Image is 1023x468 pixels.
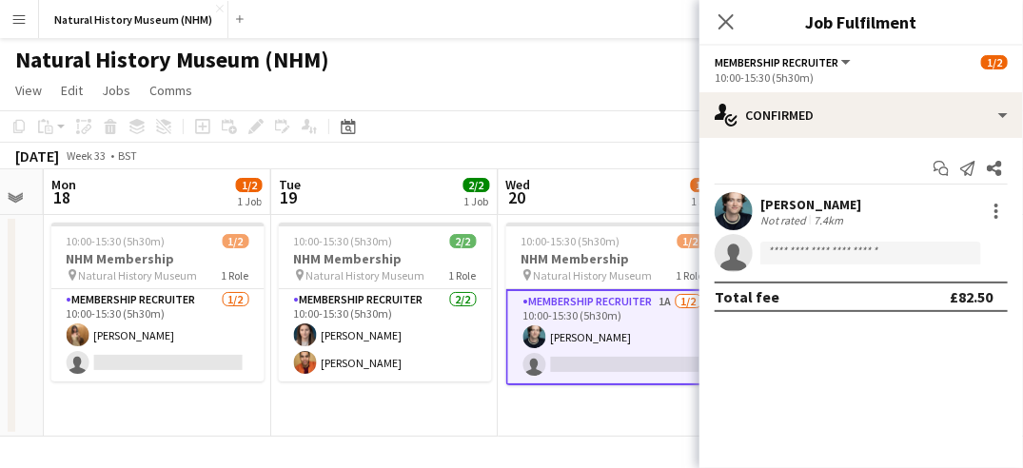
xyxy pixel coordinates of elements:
[521,234,620,248] span: 10:00-15:30 (5h30m)
[692,194,717,208] div: 1 Job
[142,78,200,103] a: Comms
[760,213,810,227] div: Not rated
[463,178,490,192] span: 2/2
[237,194,262,208] div: 1 Job
[715,55,838,69] span: Membership Recruiter
[15,82,42,99] span: View
[715,70,1008,85] div: 10:00-15:30 (5h30m)
[279,223,492,381] app-job-card: 10:00-15:30 (5h30m)2/2NHM Membership Natural History Museum1 RoleMembership Recruiter2/210:00-15:...
[39,1,228,38] button: Natural History Museum (NHM)
[677,268,704,283] span: 1 Role
[223,234,249,248] span: 1/2
[279,289,492,381] app-card-role: Membership Recruiter2/210:00-15:30 (5h30m)[PERSON_NAME][PERSON_NAME]
[67,234,166,248] span: 10:00-15:30 (5h30m)
[449,268,477,283] span: 1 Role
[294,234,393,248] span: 10:00-15:30 (5h30m)
[102,82,130,99] span: Jobs
[464,194,489,208] div: 1 Job
[51,223,265,381] app-job-card: 10:00-15:30 (5h30m)1/2NHM Membership Natural History Museum1 RoleMembership Recruiter1/210:00-15:...
[49,186,76,208] span: 18
[94,78,138,103] a: Jobs
[506,289,719,385] app-card-role: Membership Recruiter1A1/210:00-15:30 (5h30m)[PERSON_NAME]
[15,146,59,166] div: [DATE]
[222,268,249,283] span: 1 Role
[63,148,110,163] span: Week 33
[236,178,263,192] span: 1/2
[450,234,477,248] span: 2/2
[950,287,993,306] div: £82.50
[506,223,719,385] app-job-card: 10:00-15:30 (5h30m)1/2NHM Membership Natural History Museum1 RoleMembership Recruiter1A1/210:00-1...
[715,55,854,69] button: Membership Recruiter
[51,250,265,267] h3: NHM Membership
[678,234,704,248] span: 1/2
[810,213,847,227] div: 7.4km
[699,92,1023,138] div: Confirmed
[981,55,1008,69] span: 1/2
[51,176,76,193] span: Mon
[699,10,1023,34] h3: Job Fulfilment
[506,250,719,267] h3: NHM Membership
[15,46,329,74] h1: Natural History Museum (NHM)
[715,287,779,306] div: Total fee
[503,186,531,208] span: 20
[51,289,265,381] app-card-role: Membership Recruiter1/210:00-15:30 (5h30m)[PERSON_NAME]
[61,82,83,99] span: Edit
[276,186,301,208] span: 19
[306,268,425,283] span: Natural History Museum
[79,268,198,283] span: Natural History Museum
[506,176,531,193] span: Wed
[760,196,861,213] div: [PERSON_NAME]
[279,176,301,193] span: Tue
[118,148,137,163] div: BST
[149,82,192,99] span: Comms
[53,78,90,103] a: Edit
[279,250,492,267] h3: NHM Membership
[8,78,49,103] a: View
[691,178,718,192] span: 1/2
[534,268,653,283] span: Natural History Museum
